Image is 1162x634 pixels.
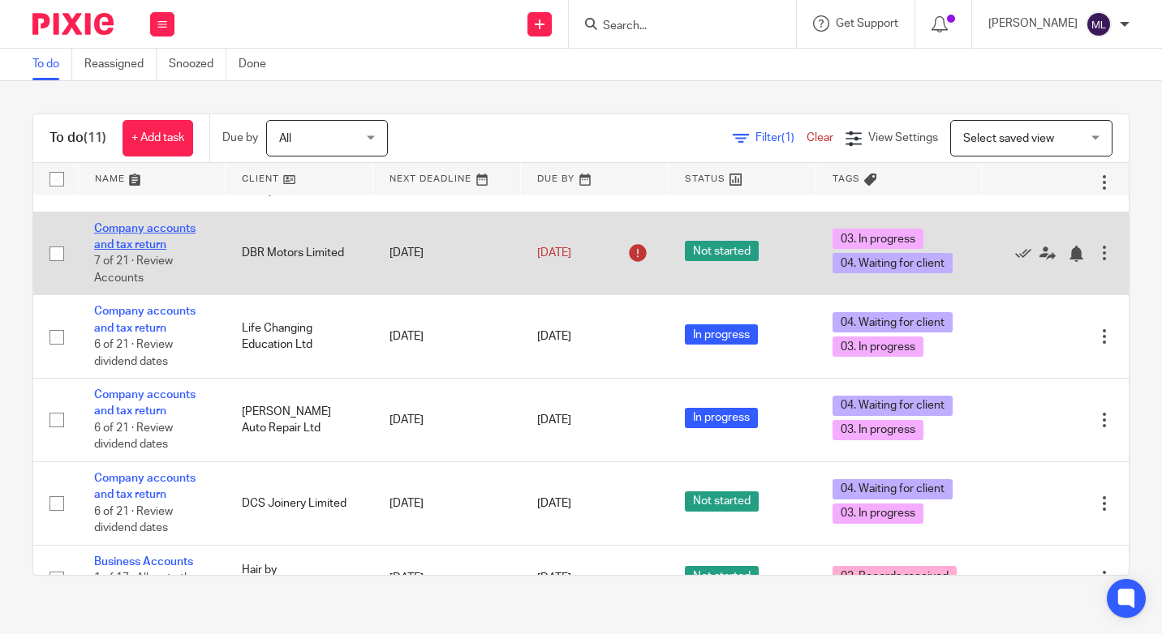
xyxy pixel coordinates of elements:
[836,18,898,29] span: Get Support
[32,49,72,80] a: To do
[988,15,1078,32] p: [PERSON_NAME]
[94,389,196,417] a: Company accounts and tax return
[833,312,953,332] span: 04. Waiting for client
[94,223,196,251] a: Company accounts and tax return
[94,255,173,284] span: 7 of 21 · Review Accounts
[537,247,571,259] span: [DATE]
[373,545,521,611] td: [DATE]
[373,461,521,545] td: [DATE]
[537,498,571,509] span: [DATE]
[833,253,953,273] span: 04. Waiting for client
[94,556,193,568] a: Business Accounts
[685,241,759,261] span: Not started
[222,130,258,146] p: Due by
[963,133,1054,144] span: Select saved view
[94,506,173,534] span: 6 of 21 · Review dividend dates
[94,473,196,500] a: Company accounts and tax return
[94,572,197,601] span: 1 of 17 · Allocate the job
[833,566,957,586] span: 02. Records received
[94,306,196,333] a: Company accounts and tax return
[373,379,521,462] td: [DATE]
[685,324,758,345] span: In progress
[537,414,571,426] span: [DATE]
[537,572,571,584] span: [DATE]
[84,49,157,80] a: Reassigned
[833,420,923,440] span: 03. In progress
[94,339,173,367] span: 6 of 21 · Review dividend dates
[833,229,923,249] span: 03. In progress
[833,396,953,416] span: 04. Waiting for client
[49,130,106,147] h1: To do
[807,132,833,144] a: Clear
[685,408,758,428] span: In progress
[373,295,521,379] td: [DATE]
[226,212,373,295] td: DBR Motors Limited
[84,131,106,144] span: (11)
[123,120,193,156] a: + Add task
[226,545,373,611] td: Hair by [PERSON_NAME]
[781,132,794,144] span: (1)
[833,503,923,524] span: 03. In progress
[279,133,291,144] span: All
[94,186,187,197] span: 0 of 6 · Email client
[601,19,747,34] input: Search
[32,13,114,35] img: Pixie
[537,331,571,342] span: [DATE]
[226,461,373,545] td: DCS Joinery Limited
[755,132,807,144] span: Filter
[373,212,521,295] td: [DATE]
[169,49,226,80] a: Snoozed
[868,132,938,144] span: View Settings
[833,479,953,499] span: 04. Waiting for client
[685,566,759,586] span: Not started
[833,336,923,357] span: 03. In progress
[1015,245,1039,261] a: Mark as done
[239,49,278,80] a: Done
[226,295,373,379] td: Life Changing Education Ltd
[1086,11,1112,37] img: svg%3E
[833,174,860,183] span: Tags
[94,422,173,451] span: 6 of 21 · Review dividend dates
[685,491,759,512] span: Not started
[226,379,373,462] td: [PERSON_NAME] Auto Repair Ltd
